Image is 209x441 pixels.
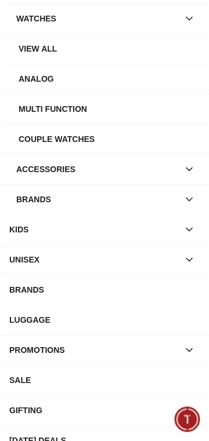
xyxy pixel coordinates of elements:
[9,279,200,300] div: BRANDS
[16,8,179,29] div: Watches
[19,68,200,89] div: Analog
[9,370,200,391] div: SALE
[16,189,179,210] div: Brands
[9,219,179,240] div: KIDS
[9,249,179,270] div: UNISEX
[9,400,200,421] div: GIFTING
[16,159,179,180] div: Accessories
[19,38,200,59] div: View all
[19,129,200,150] div: Couple Watches
[9,309,200,330] div: LUGGAGE
[9,340,179,360] div: PROMOTIONS
[175,407,200,432] div: Chat Widget
[19,99,200,119] div: Multi Function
